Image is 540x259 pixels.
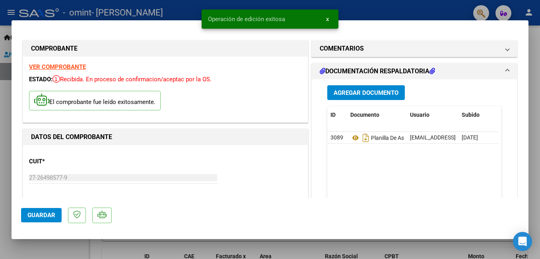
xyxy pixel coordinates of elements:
div: Open Intercom Messenger [513,232,532,251]
strong: COMPROBANTE [31,45,78,52]
span: Subido [462,112,480,118]
datatable-header-cell: Subido [458,106,498,124]
span: Guardar [27,212,55,219]
p: El comprobante fue leído exitosamente. [29,91,161,110]
button: x [320,12,335,26]
span: [DATE] [462,134,478,141]
button: Agregar Documento [327,85,405,100]
i: Descargar documento [361,131,371,144]
datatable-header-cell: Usuario [407,106,458,124]
p: CUIT [29,157,111,166]
div: DOCUMENTACIÓN RESPALDATORIA [312,79,517,245]
h1: DOCUMENTACIÓN RESPALDATORIA [320,67,435,76]
span: ANALISIS PRESTADOR [29,198,89,205]
button: Guardar [21,208,62,222]
datatable-header-cell: Acción [498,106,538,124]
span: Documento [350,112,379,118]
span: ESTADO: [29,76,52,83]
span: ID [330,112,336,118]
datatable-header-cell: ID [327,106,347,124]
mat-expansion-panel-header: COMENTARIOS [312,41,517,57]
span: Planilla De Asistencia [350,135,423,141]
strong: DATOS DEL COMPROBANTE [31,133,112,141]
span: 30891 [330,134,346,141]
h1: COMENTARIOS [320,44,364,53]
span: x [326,16,329,23]
span: Agregar Documento [334,89,398,96]
datatable-header-cell: Documento [347,106,407,124]
a: VER COMPROBANTE [29,63,86,71]
span: Recibida. En proceso de confirmacion/aceptac por la OS. [52,76,212,83]
span: Usuario [410,112,429,118]
span: Operación de edición exitosa [208,15,285,23]
mat-expansion-panel-header: DOCUMENTACIÓN RESPALDATORIA [312,63,517,79]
